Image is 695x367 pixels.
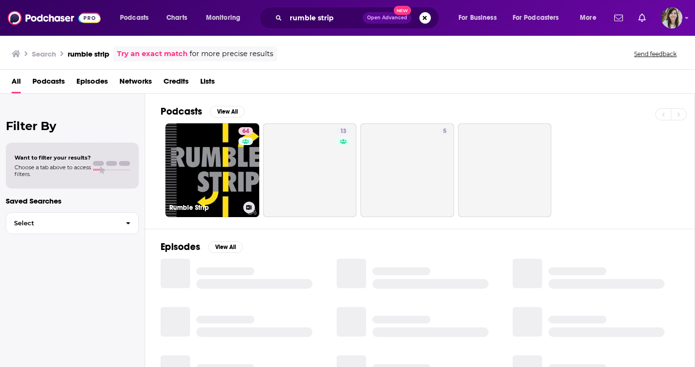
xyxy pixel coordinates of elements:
[363,12,412,24] button: Open AdvancedNew
[165,123,259,217] a: 64Rumble Strip
[166,11,187,25] span: Charts
[68,49,109,59] h3: rumble strip
[513,11,559,25] span: For Podcasters
[367,15,407,20] span: Open Advanced
[336,127,350,135] a: 13
[15,164,91,177] span: Choose a tab above to access filters.
[635,10,650,26] a: Show notifications dropdown
[286,10,363,26] input: Search podcasts, credits, & more...
[263,123,357,217] a: 13
[394,6,411,15] span: New
[208,241,243,253] button: View All
[210,106,245,117] button: View All
[661,7,682,29] button: Show profile menu
[32,73,65,93] a: Podcasts
[206,11,240,25] span: Monitoring
[443,127,446,136] span: 5
[661,7,682,29] span: Logged in as devinandrade
[119,73,152,93] a: Networks
[6,196,139,206] p: Saved Searches
[458,11,497,25] span: For Business
[169,204,239,212] h3: Rumble Strip
[631,50,680,58] button: Send feedback
[163,73,189,93] a: Credits
[360,123,454,217] a: 5
[161,241,243,253] a: EpisodesView All
[32,49,56,59] h3: Search
[238,127,253,135] a: 64
[120,11,148,25] span: Podcasts
[199,10,253,26] button: open menu
[160,10,193,26] a: Charts
[6,220,118,226] span: Select
[161,105,202,117] h2: Podcasts
[15,154,91,161] span: Want to filter your results?
[6,212,139,234] button: Select
[12,73,21,93] a: All
[8,9,101,27] img: Podchaser - Follow, Share and Rate Podcasts
[452,10,509,26] button: open menu
[573,10,608,26] button: open menu
[161,241,200,253] h2: Episodes
[117,48,188,59] a: Try an exact match
[661,7,682,29] img: User Profile
[6,119,139,133] h2: Filter By
[113,10,161,26] button: open menu
[268,7,448,29] div: Search podcasts, credits, & more...
[610,10,627,26] a: Show notifications dropdown
[200,73,215,93] a: Lists
[580,11,596,25] span: More
[506,10,573,26] button: open menu
[76,73,108,93] a: Episodes
[242,127,249,136] span: 64
[340,127,346,136] span: 13
[439,127,450,135] a: 5
[161,105,245,117] a: PodcastsView All
[190,48,273,59] span: for more precise results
